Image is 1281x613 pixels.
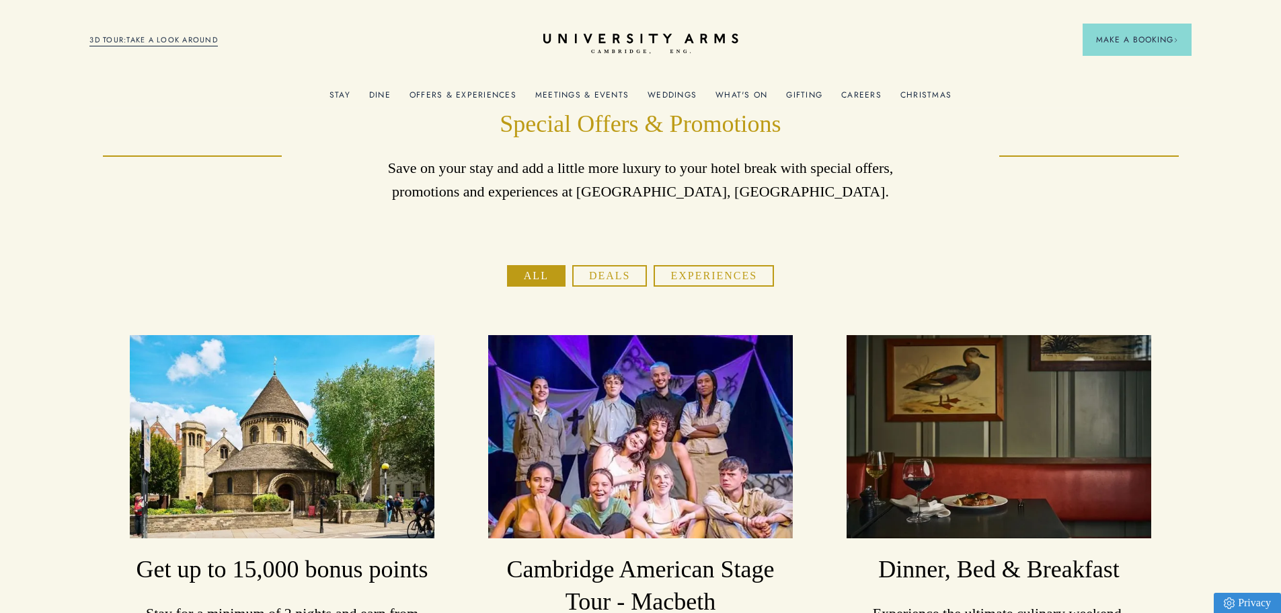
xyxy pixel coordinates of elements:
a: Offers & Experiences [410,90,516,108]
a: Meetings & Events [535,90,629,108]
h3: Dinner, Bed & Breakfast [847,554,1151,586]
a: 3D TOUR:TAKE A LOOK AROUND [89,34,218,46]
a: Dine [369,90,391,108]
button: All [507,265,566,287]
span: Make a Booking [1096,34,1178,46]
img: image-c8454d006a76c629cd640f06d64df91d64b6d178-2880x1180-heif [488,335,792,538]
img: Arrow icon [1173,38,1178,42]
a: What's On [715,90,767,108]
img: Privacy [1224,598,1235,609]
a: Weddings [648,90,697,108]
a: Careers [841,90,882,108]
img: image-a84cd6be42fa7fc105742933f10646be5f14c709-3000x2000-jpg [847,335,1151,538]
button: Experiences [654,265,774,287]
h1: Special Offers & Promotions [372,108,910,141]
button: Make a BookingArrow icon [1083,24,1192,56]
img: image-a169143ac3192f8fe22129d7686b8569f7c1e8bc-2500x1667-jpg [130,335,434,538]
a: Gifting [786,90,822,108]
button: Deals [572,265,648,287]
a: Christmas [900,90,952,108]
a: Stay [329,90,350,108]
a: Privacy [1214,593,1281,613]
a: Home [543,34,738,55]
h3: Get up to 15,000 bonus points [130,554,434,586]
p: Save on your stay and add a little more luxury to your hotel break with special offers, promotion... [372,156,910,203]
